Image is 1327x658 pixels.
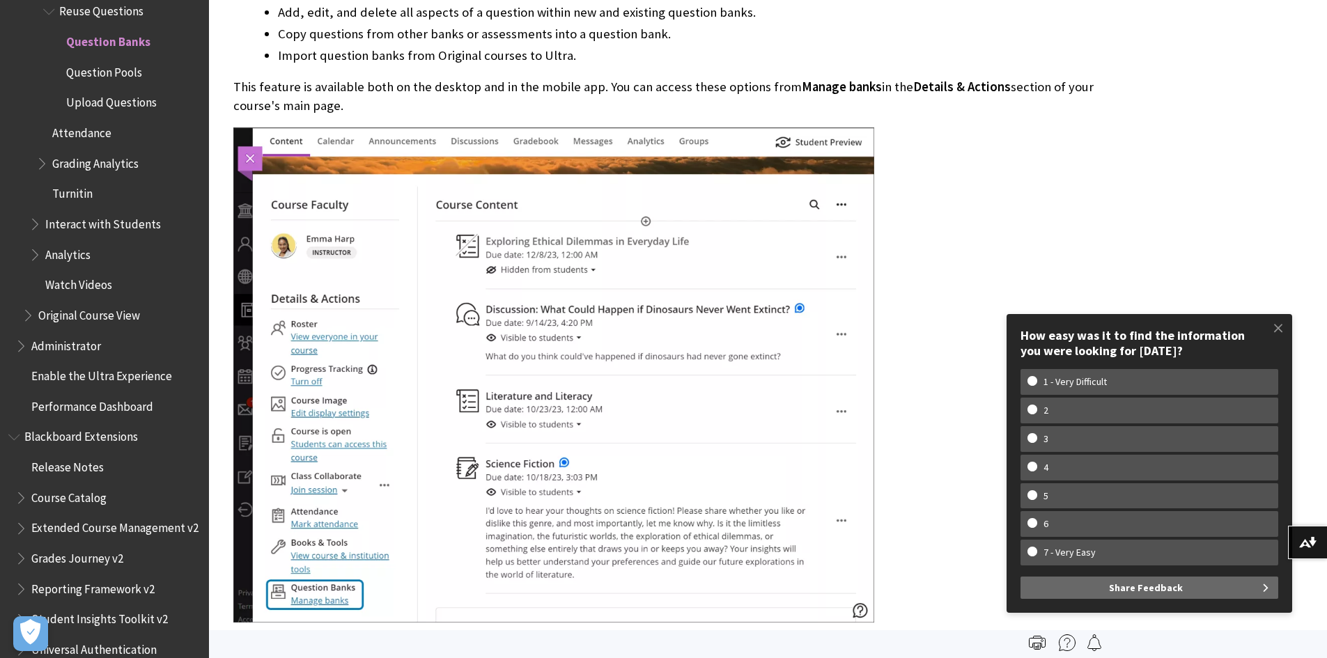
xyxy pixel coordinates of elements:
[1027,405,1064,416] w-span: 2
[66,61,142,79] span: Question Pools
[1027,490,1064,502] w-span: 5
[66,91,157,110] span: Upload Questions
[1109,577,1183,599] span: Share Feedback
[1027,433,1064,445] w-span: 3
[45,243,91,262] span: Analytics
[233,78,1097,114] p: This feature is available both on the desktop and in the mobile app. You can access these options...
[1027,376,1123,388] w-span: 1 - Very Difficult
[31,608,168,627] span: Student Insights Toolkit v2
[1059,634,1076,651] img: More help
[45,212,161,231] span: Interact with Students
[278,3,1097,22] li: Add, edit, and delete all aspects of a question within new and existing question banks.
[233,127,874,622] img: Location of Manage banks highlighted in the Details & Actions panel on the left of the Course Con...
[1029,634,1046,651] img: Print
[52,121,111,140] span: Attendance
[31,577,155,596] span: Reporting Framework v2
[66,30,150,49] span: Question Banks
[13,616,48,651] button: Open Preferences
[1027,462,1064,473] w-span: 4
[24,425,138,444] span: Blackboard Extensions
[31,364,172,383] span: Enable the Ultra Experience
[1021,328,1278,358] div: How easy was it to find the information you were looking for [DATE]?
[31,517,199,535] span: Extended Course Management v2
[31,334,101,353] span: Administrator
[1027,518,1064,530] w-span: 6
[913,79,1011,95] span: Details & Actions
[278,46,1097,65] li: Import question banks from Original courses to Ultra.
[38,304,140,322] span: Original Course View
[31,547,123,565] span: Grades Journey v2
[45,273,112,292] span: Watch Videos
[52,152,139,171] span: Grading Analytics
[1027,547,1112,558] w-span: 7 - Very Easy
[1021,577,1278,599] button: Share Feedback
[31,455,104,474] span: Release Notes
[278,24,1097,44] li: Copy questions from other banks or assessments into a question bank.
[52,182,93,201] span: Turnitin
[31,486,107,505] span: Course Catalog
[31,395,153,414] span: Performance Dashboard
[802,79,882,95] span: Manage banks
[1086,634,1103,651] img: Follow this page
